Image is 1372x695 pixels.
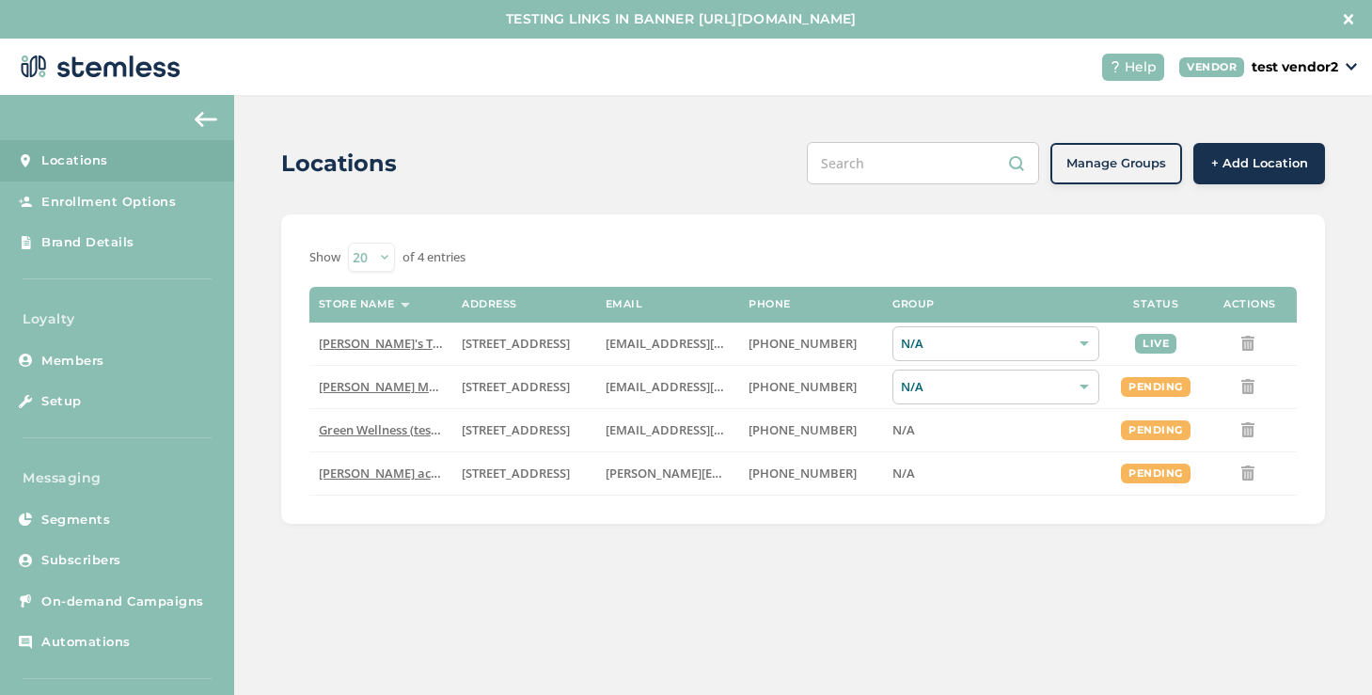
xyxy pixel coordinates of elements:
label: of 4 entries [402,248,465,267]
img: icon-arrow-back-accent-c549486e.svg [195,112,217,127]
label: 123 East Main Street [462,336,587,352]
iframe: Chat Widget [1278,605,1372,695]
span: [PERSON_NAME] MTA test store [319,378,501,395]
span: [STREET_ADDRESS] [462,465,570,482]
label: Email [606,298,643,310]
button: Manage Groups [1050,143,1182,184]
label: Show [309,248,340,267]
span: Manage Groups [1066,154,1166,173]
span: Help [1125,57,1157,77]
div: live [1135,334,1176,354]
img: icon-close-white-1ed751a3.svg [1344,14,1353,24]
label: (503) 804-9208 [749,379,874,395]
label: Store name [319,298,395,310]
label: (503) 804-9208 [749,422,874,438]
div: pending [1121,420,1191,440]
span: Automations [41,633,131,652]
span: [PERSON_NAME]'s Test Store [319,335,483,352]
label: 1245 Wilshire Boulevard [462,466,587,482]
div: VENDOR [1179,57,1244,77]
span: [PHONE_NUMBER] [749,465,857,482]
img: icon-sort-1e1d7615.svg [401,303,410,308]
span: Members [41,352,104,371]
span: [EMAIL_ADDRESS][DOMAIN_NAME] [606,378,811,395]
span: [PERSON_NAME][EMAIL_ADDRESS][DOMAIN_NAME] [606,465,907,482]
label: N/A [892,466,1099,482]
label: Green Wellness (test account) [319,422,444,438]
label: danuka@stemless.co [606,379,731,395]
span: On-demand Campaigns [41,592,204,611]
span: [PHONE_NUMBER] [749,335,857,352]
label: Phone [749,298,791,310]
label: Group [892,298,935,310]
div: pending [1121,464,1191,483]
img: logo-dark-0685b13c.svg [15,48,181,86]
label: BrianAShen@gmail.com [606,422,731,438]
label: TESTING LINKS IN BANNER [URL][DOMAIN_NAME] [19,9,1344,29]
span: Green Wellness (test account) [319,421,488,438]
p: test vendor2 [1252,57,1338,77]
span: [PHONE_NUMBER] [749,421,857,438]
div: N/A [892,370,1099,404]
span: [EMAIL_ADDRESS][DOMAIN_NAME] [606,421,811,438]
span: Setup [41,392,82,411]
span: [STREET_ADDRESS] [462,421,570,438]
label: Status [1133,298,1178,310]
span: Locations [41,151,108,170]
label: 1329 Wiley Oak Drive [462,379,587,395]
span: Brand Details [41,233,134,252]
label: N/A [892,422,1099,438]
label: (503) 804-9208 [749,336,874,352]
span: [PHONE_NUMBER] [749,378,857,395]
span: Enrollment Options [41,193,176,212]
h2: Locations [281,147,397,181]
span: + Add Location [1211,154,1308,173]
label: Brians MTA test store [319,379,444,395]
span: [EMAIL_ADDRESS][DOMAIN_NAME] [606,335,811,352]
label: brian@stemless.co [606,466,731,482]
span: [STREET_ADDRESS] [462,378,570,395]
label: (516) 515-6156 [749,466,874,482]
span: [PERSON_NAME] account [319,465,464,482]
label: Brian Vend account [319,466,444,482]
label: Brian's Test Store [319,336,444,352]
input: Search [807,142,1039,184]
label: 17252 Northwest Oakley Court [462,422,587,438]
span: Segments [41,511,110,529]
th: Actions [1203,287,1297,323]
label: brianashen@gmail.com [606,336,731,352]
span: Subscribers [41,551,121,570]
label: Address [462,298,517,310]
button: + Add Location [1193,143,1325,184]
div: N/A [892,326,1099,361]
div: pending [1121,377,1191,397]
img: icon_down-arrow-small-66adaf34.svg [1346,63,1357,71]
img: icon-help-white-03924b79.svg [1110,61,1121,72]
span: [STREET_ADDRESS] [462,335,570,352]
